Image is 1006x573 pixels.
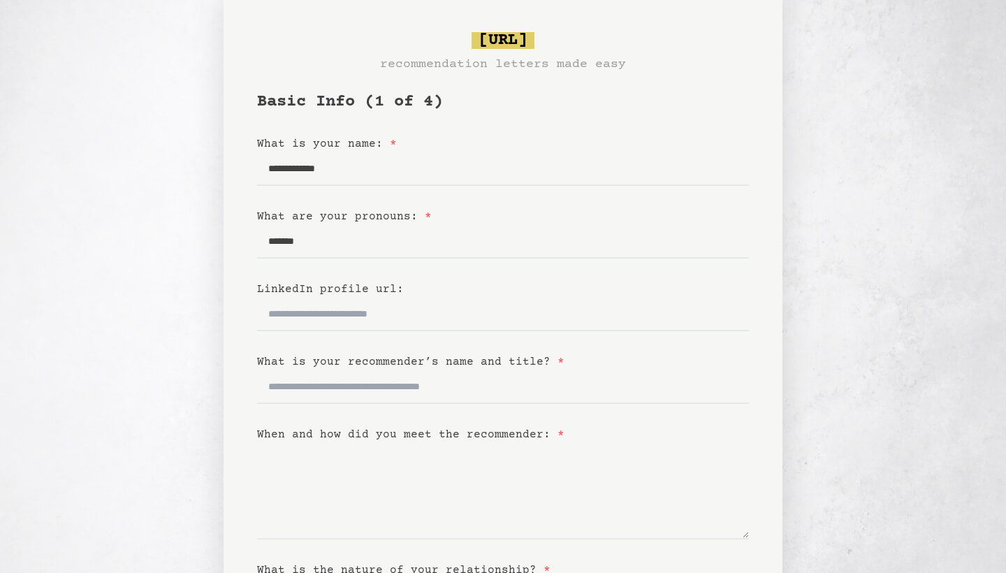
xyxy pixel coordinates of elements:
label: What is your name: [257,138,397,150]
h1: Basic Info (1 of 4) [257,91,749,113]
label: LinkedIn profile url: [257,283,404,296]
label: When and how did you meet the recommender: [257,428,564,441]
span: [URL] [472,32,534,49]
h3: recommendation letters made easy [380,55,626,74]
label: What is your recommender’s name and title? [257,356,564,368]
label: What are your pronouns: [257,210,432,223]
